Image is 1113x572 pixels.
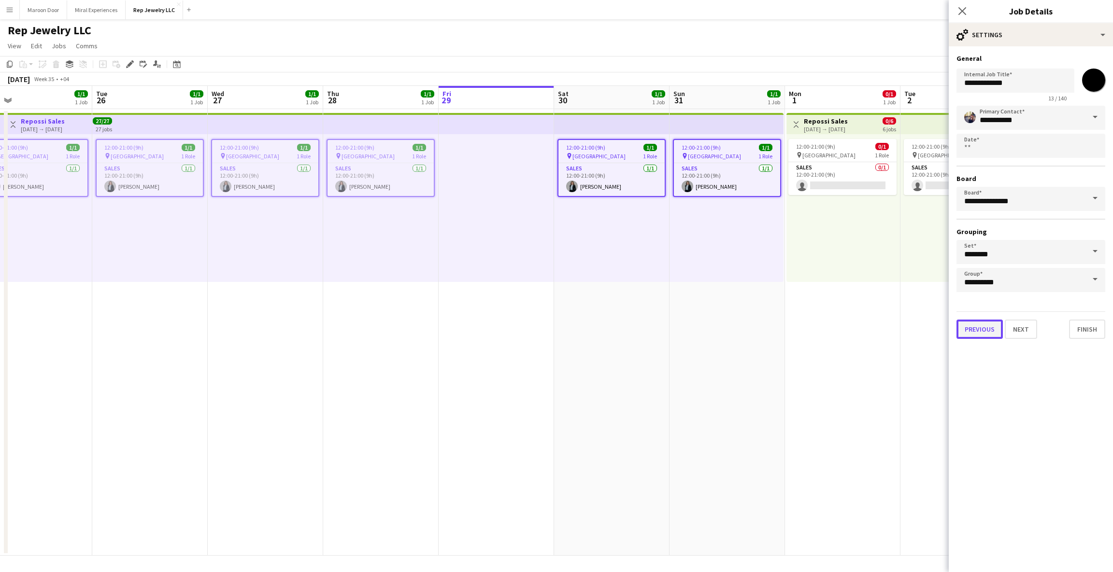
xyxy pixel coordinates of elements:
[297,144,311,151] span: 1/1
[883,90,896,98] span: 0/1
[20,0,67,19] button: Maroon Door
[328,163,434,196] app-card-role: Sales1/112:00-21:00 (9h)[PERSON_NAME]
[297,153,311,160] span: 1 Role
[758,153,772,160] span: 1 Role
[789,89,801,98] span: Mon
[31,42,42,50] span: Edit
[327,89,339,98] span: Thu
[566,144,605,151] span: 12:00-21:00 (9h)
[674,163,780,196] app-card-role: Sales1/112:00-21:00 (9h)[PERSON_NAME]
[342,153,395,160] span: [GEOGRAPHIC_DATA]
[558,89,569,98] span: Sat
[93,117,112,125] span: 27/27
[104,144,143,151] span: 12:00-21:00 (9h)
[956,320,1003,339] button: Previous
[904,162,1012,195] app-card-role: Sales0/112:00-21:00 (9h)
[672,95,685,106] span: 31
[60,75,69,83] div: +04
[918,152,971,159] span: [GEOGRAPHIC_DATA]
[556,95,569,106] span: 30
[211,139,319,197] app-job-card: 12:00-21:00 (9h)1/1 [GEOGRAPHIC_DATA]1 RoleSales1/112:00-21:00 (9h)[PERSON_NAME]
[96,125,112,133] div: 27 jobs
[883,125,896,133] div: 6 jobs
[181,153,195,160] span: 1 Role
[182,144,195,151] span: 1/1
[956,54,1105,63] h3: General
[190,98,203,106] div: 1 Job
[787,95,801,106] span: 1
[111,153,164,160] span: [GEOGRAPHIC_DATA]
[572,153,626,160] span: [GEOGRAPHIC_DATA]
[27,40,46,52] a: Edit
[804,126,848,133] div: [DATE] → [DATE]
[904,89,915,98] span: Tue
[643,153,657,160] span: 1 Role
[190,90,203,98] span: 1/1
[413,144,426,151] span: 1/1
[1005,320,1037,339] button: Next
[226,153,279,160] span: [GEOGRAPHIC_DATA]
[875,143,889,150] span: 0/1
[72,40,101,52] a: Comms
[949,23,1113,46] div: Settings
[441,95,451,106] span: 29
[421,98,434,106] div: 1 Job
[652,90,665,98] span: 1/1
[326,95,339,106] span: 28
[643,144,657,151] span: 1/1
[673,89,685,98] span: Sun
[21,117,65,126] h3: Repossi Sales
[682,144,721,151] span: 12:00-21:00 (9h)
[796,143,835,150] span: 12:00-21:00 (9h)
[212,89,224,98] span: Wed
[126,0,183,19] button: Rep Jewelry LLC
[327,139,435,197] app-job-card: 12:00-21:00 (9h)1/1 [GEOGRAPHIC_DATA]1 RoleSales1/112:00-21:00 (9h)[PERSON_NAME]
[48,40,70,52] a: Jobs
[804,117,848,126] h3: Repossi Sales
[74,90,88,98] span: 1/1
[421,90,434,98] span: 1/1
[767,90,781,98] span: 1/1
[956,227,1105,236] h3: Grouping
[788,162,897,195] app-card-role: Sales0/112:00-21:00 (9h)
[673,139,781,197] app-job-card: 12:00-21:00 (9h)1/1 [GEOGRAPHIC_DATA]1 RoleSales1/112:00-21:00 (9h)[PERSON_NAME]
[883,117,896,125] span: 0/6
[95,95,107,106] span: 26
[883,98,896,106] div: 1 Job
[1069,320,1105,339] button: Finish
[1041,95,1074,102] span: 13 / 140
[768,98,780,106] div: 1 Job
[75,98,87,106] div: 1 Job
[652,98,665,106] div: 1 Job
[688,153,741,160] span: [GEOGRAPHIC_DATA]
[52,42,66,50] span: Jobs
[904,139,1012,195] app-job-card: 12:00-21:00 (9h)0/1 [GEOGRAPHIC_DATA]1 RoleSales0/112:00-21:00 (9h)
[557,139,666,197] app-job-card: 12:00-21:00 (9h)1/1 [GEOGRAPHIC_DATA]1 RoleSales1/112:00-21:00 (9h)[PERSON_NAME]
[21,126,65,133] div: [DATE] → [DATE]
[956,174,1105,183] h3: Board
[949,5,1113,17] h3: Job Details
[558,163,665,196] app-card-role: Sales1/112:00-21:00 (9h)[PERSON_NAME]
[875,152,889,159] span: 1 Role
[8,42,21,50] span: View
[210,95,224,106] span: 27
[66,144,80,151] span: 1/1
[97,163,203,196] app-card-role: Sales1/112:00-21:00 (9h)[PERSON_NAME]
[305,90,319,98] span: 1/1
[8,74,30,84] div: [DATE]
[912,143,951,150] span: 12:00-21:00 (9h)
[66,153,80,160] span: 1 Role
[442,89,451,98] span: Fri
[76,42,98,50] span: Comms
[788,139,897,195] app-job-card: 12:00-21:00 (9h)0/1 [GEOGRAPHIC_DATA]1 RoleSales0/112:00-21:00 (9h)
[802,152,856,159] span: [GEOGRAPHIC_DATA]
[96,139,204,197] app-job-card: 12:00-21:00 (9h)1/1 [GEOGRAPHIC_DATA]1 RoleSales1/112:00-21:00 (9h)[PERSON_NAME]
[8,23,91,38] h1: Rep Jewelry LLC
[903,95,915,106] span: 2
